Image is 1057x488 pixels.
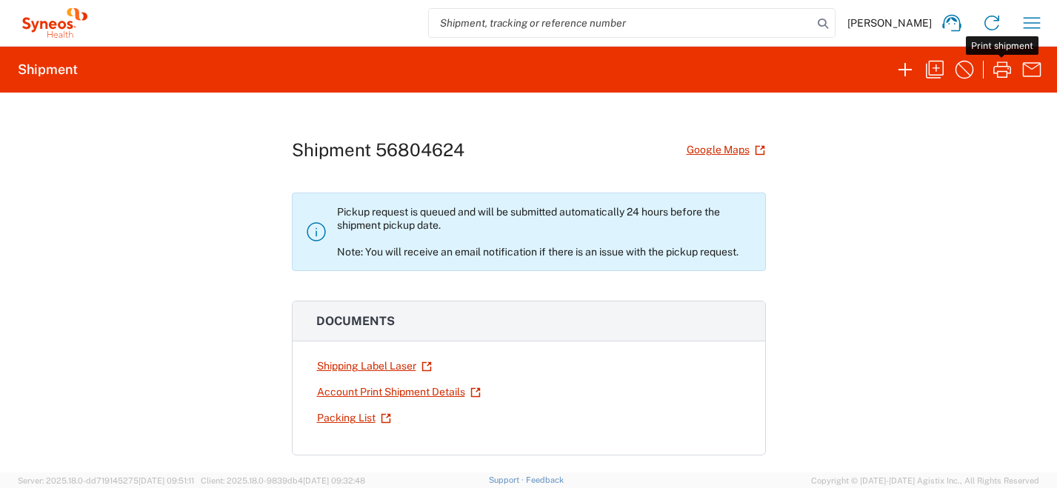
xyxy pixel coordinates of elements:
[139,476,194,485] span: [DATE] 09:51:11
[847,16,932,30] span: [PERSON_NAME]
[337,205,753,258] p: Pickup request is queued and will be submitted automatically 24 hours before the shipment pickup ...
[489,475,526,484] a: Support
[18,61,78,78] h2: Shipment
[292,139,464,161] h1: Shipment 56804624
[18,476,194,485] span: Server: 2025.18.0-dd719145275
[686,137,766,163] a: Google Maps
[201,476,365,485] span: Client: 2025.18.0-9839db4
[811,474,1039,487] span: Copyright © [DATE]-[DATE] Agistix Inc., All Rights Reserved
[526,475,564,484] a: Feedback
[316,314,395,328] span: Documents
[429,9,813,37] input: Shipment, tracking or reference number
[303,476,365,485] span: [DATE] 09:32:48
[316,353,433,379] a: Shipping Label Laser
[316,379,481,405] a: Account Print Shipment Details
[316,405,392,431] a: Packing List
